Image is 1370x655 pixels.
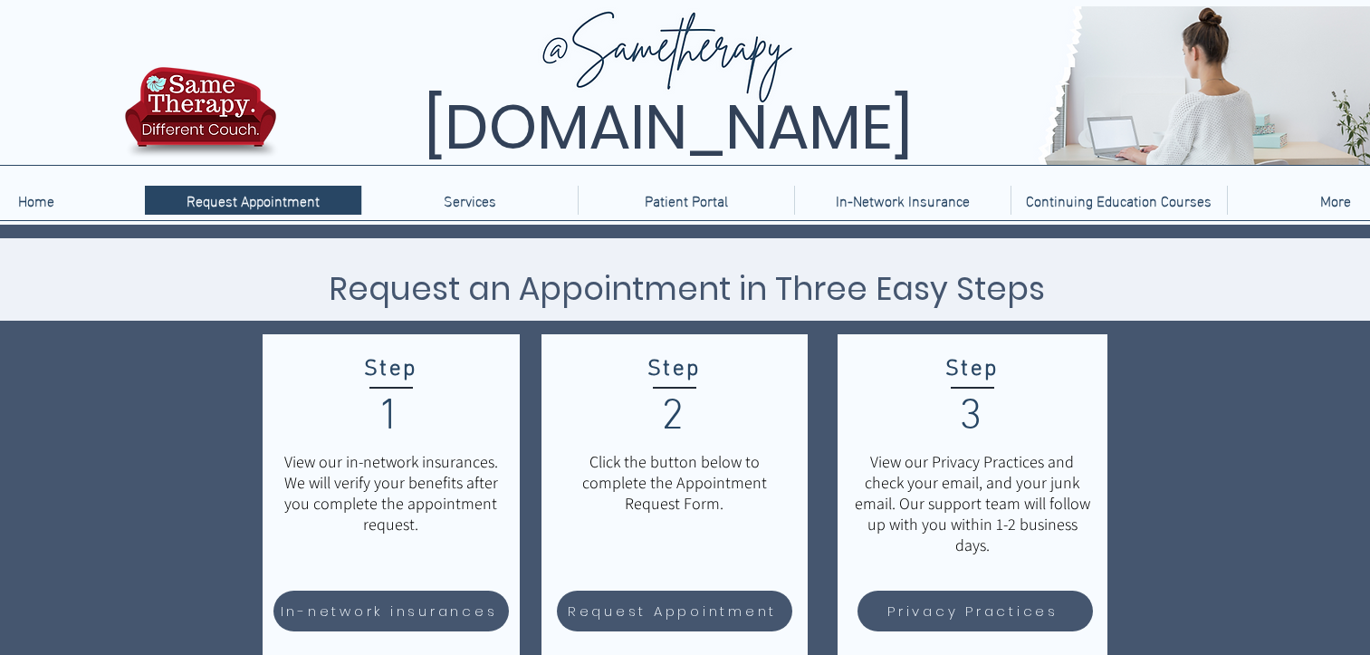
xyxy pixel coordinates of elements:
[435,186,505,215] p: Services
[424,84,913,170] span: [DOMAIN_NAME]
[560,451,790,514] p: Click the button below to complete the Appointment Request Form.
[852,451,1093,555] p: View our Privacy Practices and check your email, and your junk email. Our support team will follo...
[557,591,792,631] a: Request Appointment
[364,356,417,383] span: Step
[145,186,361,215] a: Request Appointment
[177,186,329,215] p: Request Appointment
[647,356,701,383] span: Step
[661,391,686,444] span: 2
[276,451,506,535] p: View our in-network insurances. We will verify your benefits after you complete the appointment r...
[361,186,578,215] div: Services
[794,186,1011,215] a: In-Network Insurance
[9,186,63,215] p: Home
[273,591,509,631] a: In-network insurances
[887,601,1059,621] span: Privacy Practices
[242,265,1132,313] h3: Request an Appointment in Three Easy Steps
[1311,186,1360,215] p: More
[945,356,999,383] span: Step
[568,601,777,621] span: Request Appointment
[578,186,794,215] a: Patient Portal
[636,186,737,215] p: Patient Portal
[281,601,498,621] span: In-network insurances
[1011,186,1227,215] a: Continuing Education Courses
[827,186,979,215] p: In-Network Insurance
[1017,186,1221,215] p: Continuing Education Courses
[857,591,1093,631] a: Privacy Practices
[120,64,282,171] img: TBH.US
[378,391,403,444] span: 1
[959,391,984,444] span: 3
